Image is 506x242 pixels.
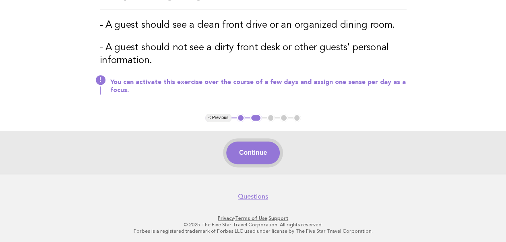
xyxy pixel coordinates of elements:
p: Forbes is a registered trademark of Forbes LLC used under license by The Five Star Travel Corpora... [11,228,495,234]
p: You can activate this exercise over the course of a few days and assign one sense per day as a fo... [110,78,407,94]
h3: - A guest should not see a dirty front desk or other guests' personal information. [100,41,407,67]
button: 1 [237,114,245,122]
button: < Previous [205,114,231,122]
a: Terms of Use [235,215,267,221]
button: 2 [250,114,262,122]
a: Privacy [218,215,234,221]
a: Support [268,215,288,221]
p: · · [11,215,495,221]
h3: - A guest should see a clean front drive or an organized dining room. [100,19,407,32]
p: © 2025 The Five Star Travel Corporation. All rights reserved. [11,221,495,228]
a: Questions [238,193,268,201]
button: Continue [226,142,280,164]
